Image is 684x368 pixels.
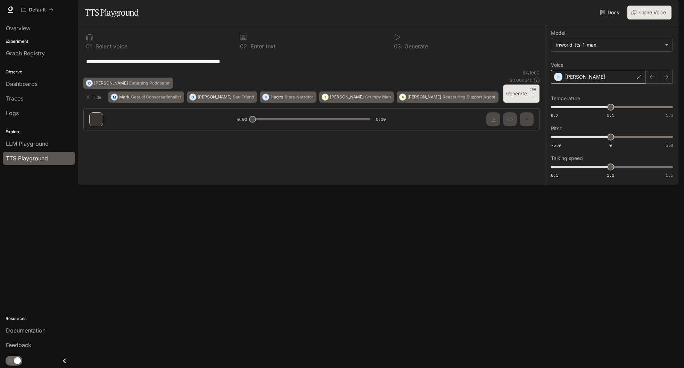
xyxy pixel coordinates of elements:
span: 1.1 [607,112,614,118]
span: 0.7 [551,112,558,118]
p: Talking speed [551,156,583,161]
div: inworld-tts-1-max [551,38,673,51]
span: 0 [609,142,612,148]
a: Docs [599,6,622,19]
div: O [190,91,196,103]
div: A [399,91,406,103]
p: [PERSON_NAME] [330,95,364,99]
p: 0 3 . [394,43,403,49]
div: D [86,78,92,89]
p: [PERSON_NAME] [407,95,441,99]
p: Hades [271,95,283,99]
p: Default [29,7,46,13]
div: inworld-tts-1-max [556,41,661,48]
span: 1.0 [607,172,614,178]
p: $ 0.000640 [510,77,533,83]
p: Voice [551,63,563,67]
p: Grumpy Man [365,95,391,99]
p: Enter text [249,43,275,49]
button: MMarkCasual Conversationalist [108,91,184,103]
button: Hide [83,91,106,103]
span: 5.0 [666,142,673,148]
button: A[PERSON_NAME]Reassuring Support Agent [397,91,498,103]
button: T[PERSON_NAME]Grumpy Man [319,91,394,103]
button: All workspaces [18,3,57,17]
div: H [263,91,269,103]
span: -5.0 [551,142,561,148]
p: 0 2 . [240,43,249,49]
p: Engaging Podcaster [129,81,170,85]
span: 1.5 [666,112,673,118]
div: M [111,91,117,103]
p: ⏎ [530,87,537,100]
span: 0.5 [551,172,558,178]
button: D[PERSON_NAME]Engaging Podcaster [83,78,173,89]
p: [PERSON_NAME] [198,95,231,99]
p: Mark [119,95,130,99]
span: 1.5 [666,172,673,178]
p: 0 1 . [86,43,94,49]
button: GenerateCTRL +⏎ [503,85,539,103]
p: Pitch [551,126,562,131]
h1: TTS Playground [85,6,139,19]
p: Casual Conversationalist [131,95,181,99]
p: Temperature [551,96,580,101]
button: HHadesStory Narrator [260,91,316,103]
p: [PERSON_NAME] [565,73,605,80]
button: O[PERSON_NAME]Sad Friend [187,91,257,103]
p: Model [551,31,565,35]
div: T [322,91,328,103]
p: [PERSON_NAME] [94,81,128,85]
p: 64 / 1000 [523,70,539,76]
p: Story Narrator [285,95,313,99]
button: Clone Voice [627,6,671,19]
p: Reassuring Support Agent [443,95,495,99]
p: Select voice [94,43,127,49]
p: CTRL + [530,87,537,96]
p: Sad Friend [233,95,254,99]
p: Generate [403,43,428,49]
